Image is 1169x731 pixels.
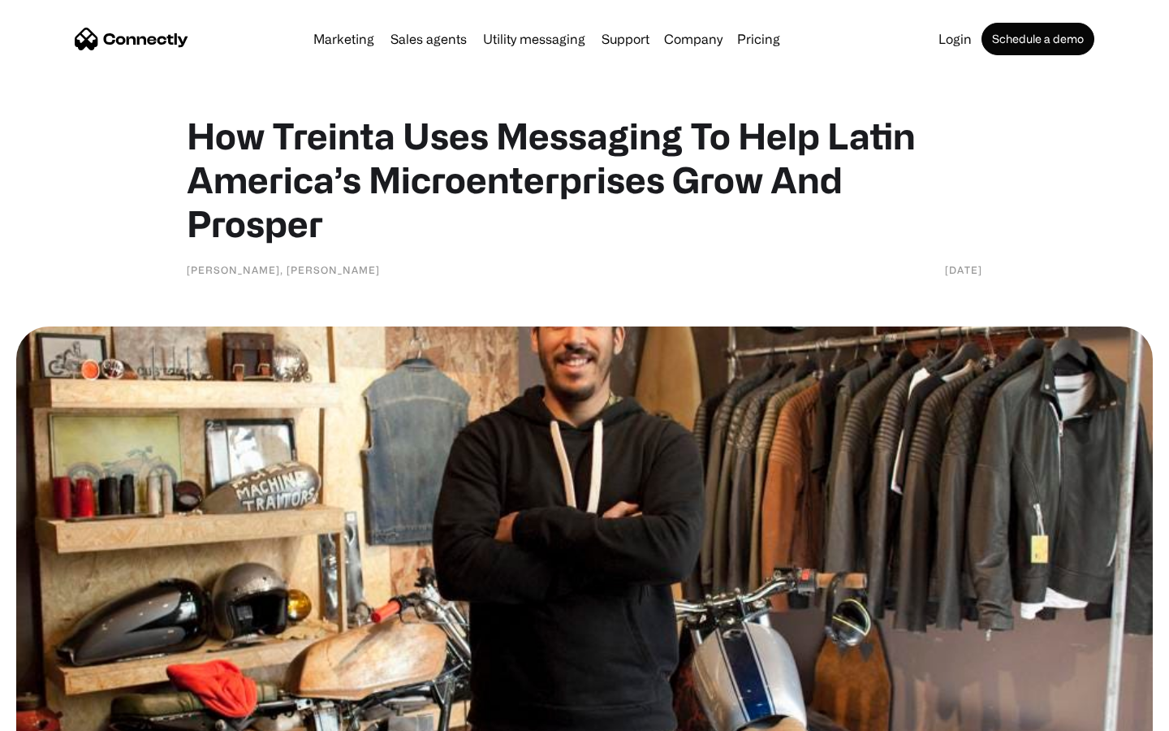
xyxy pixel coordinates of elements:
a: Schedule a demo [981,23,1094,55]
h1: How Treinta Uses Messaging To Help Latin America’s Microenterprises Grow And Prosper [187,114,982,245]
aside: Language selected: English [16,703,97,725]
div: Company [664,28,723,50]
a: Support [595,32,656,45]
a: Sales agents [384,32,473,45]
div: [PERSON_NAME], [PERSON_NAME] [187,262,380,278]
a: Login [932,32,978,45]
ul: Language list [32,703,97,725]
div: [DATE] [945,262,982,278]
a: Marketing [307,32,381,45]
a: Utility messaging [477,32,592,45]
a: Pricing [731,32,787,45]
